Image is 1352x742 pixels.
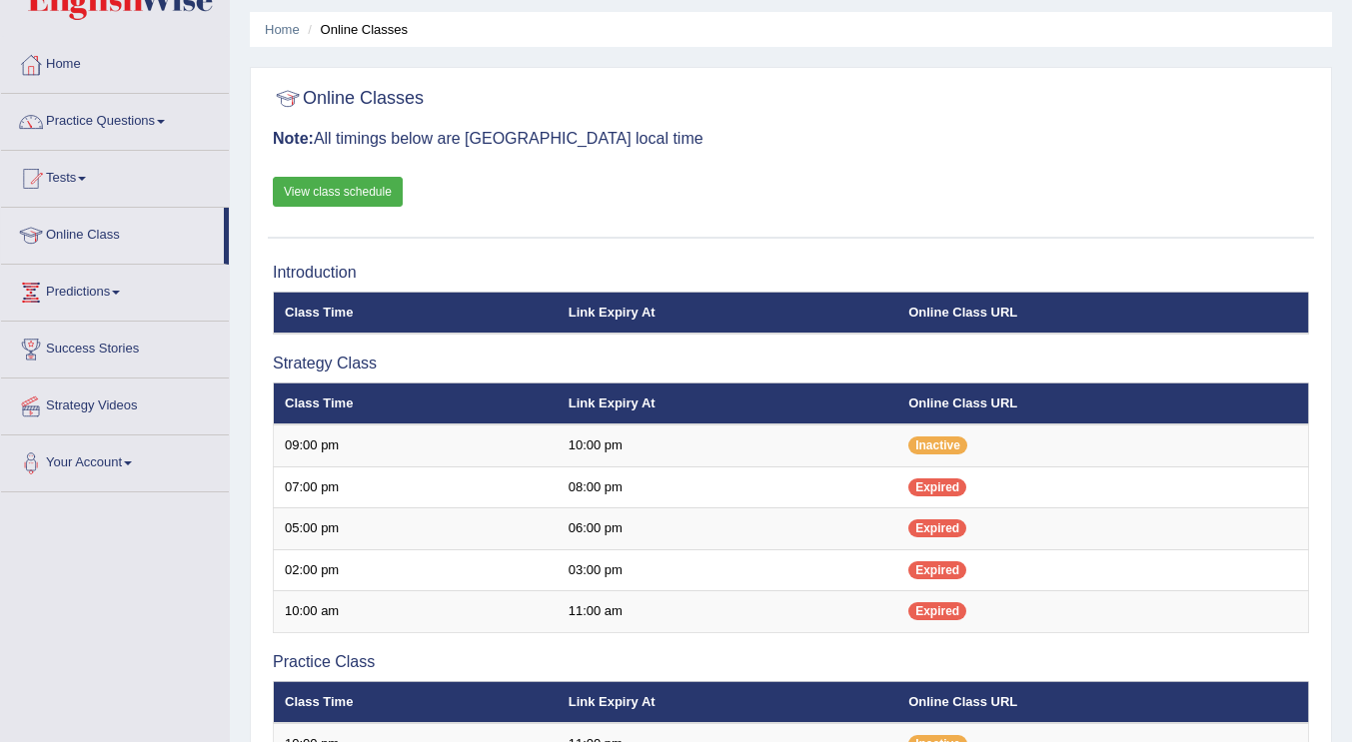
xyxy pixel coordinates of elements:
[274,292,558,334] th: Class Time
[897,292,1308,334] th: Online Class URL
[558,681,898,723] th: Link Expiry At
[558,549,898,591] td: 03:00 pm
[1,37,229,87] a: Home
[1,322,229,371] a: Success Stories
[908,602,966,620] span: Expired
[897,382,1308,424] th: Online Class URL
[274,508,558,550] td: 05:00 pm
[273,84,424,114] h2: Online Classes
[273,130,314,147] b: Note:
[274,424,558,466] td: 09:00 pm
[558,424,898,466] td: 10:00 pm
[273,177,403,207] a: View class schedule
[274,466,558,508] td: 07:00 pm
[908,436,967,454] span: Inactive
[1,265,229,315] a: Predictions
[265,22,300,37] a: Home
[1,151,229,201] a: Tests
[897,681,1308,723] th: Online Class URL
[273,130,1309,148] h3: All timings below are [GEOGRAPHIC_DATA] local time
[1,208,224,258] a: Online Class
[558,292,898,334] th: Link Expiry At
[1,378,229,428] a: Strategy Videos
[908,561,966,579] span: Expired
[303,20,408,39] li: Online Classes
[273,355,1309,372] h3: Strategy Class
[908,478,966,496] span: Expired
[274,591,558,633] td: 10:00 am
[1,435,229,485] a: Your Account
[273,264,1309,282] h3: Introduction
[558,382,898,424] th: Link Expiry At
[558,466,898,508] td: 08:00 pm
[1,94,229,144] a: Practice Questions
[908,519,966,537] span: Expired
[274,382,558,424] th: Class Time
[558,591,898,633] td: 11:00 am
[558,508,898,550] td: 06:00 pm
[273,653,1309,671] h3: Practice Class
[274,549,558,591] td: 02:00 pm
[274,681,558,723] th: Class Time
